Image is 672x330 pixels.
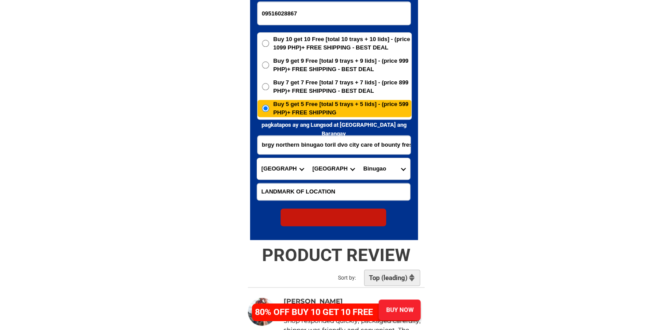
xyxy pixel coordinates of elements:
[338,274,378,282] h2: Sort by:
[273,78,411,95] span: Buy 7 get 7 Free [total 7 trays + 7 lids] - (price 899 PHP)+ FREE SHIPPING - BEST DEAL
[257,158,308,179] select: Select province
[369,274,410,282] h2: Top (leading)
[258,2,410,25] input: Input phone_number
[262,61,269,68] input: Buy 9 get 9 Free [total 9 trays + 9 lids] - (price 999 PHP)+ FREE SHIPPING - BEST DEAL
[284,297,393,305] p: [PERSON_NAME]
[273,100,411,117] span: Buy 5 get 5 Free [total 5 trays + 5 lids] - (price 599 PHP)+ FREE SHIPPING
[273,57,411,74] span: Buy 9 get 9 Free [total 9 trays + 9 lids] - (price 999 PHP)+ FREE SHIPPING - BEST DEAL
[308,158,359,179] select: Select district
[262,40,269,47] input: Buy 10 get 10 Free [total 10 trays + 10 lids] - (price 1099 PHP)+ FREE SHIPPING - BEST DEAL
[273,35,411,52] span: Buy 10 get 10 Free [total 10 trays + 10 lids] - (price 1099 PHP)+ FREE SHIPPING - BEST DEAL
[262,105,269,112] input: Buy 5 get 5 Free [total 5 trays + 5 lids] - (price 599 PHP)+ FREE SHIPPING
[257,183,410,200] input: Input LANDMARKOFLOCATION
[243,245,429,266] h2: PRODUCT REVIEW
[258,136,410,154] input: Input address
[255,305,382,319] h4: 80% OFF BUY 10 GET 10 FREE
[359,158,410,179] select: Select commune
[379,305,421,315] div: BUY NOW
[262,83,269,90] input: Buy 7 get 7 Free [total 7 trays + 7 lids] - (price 899 PHP)+ FREE SHIPPING - BEST DEAL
